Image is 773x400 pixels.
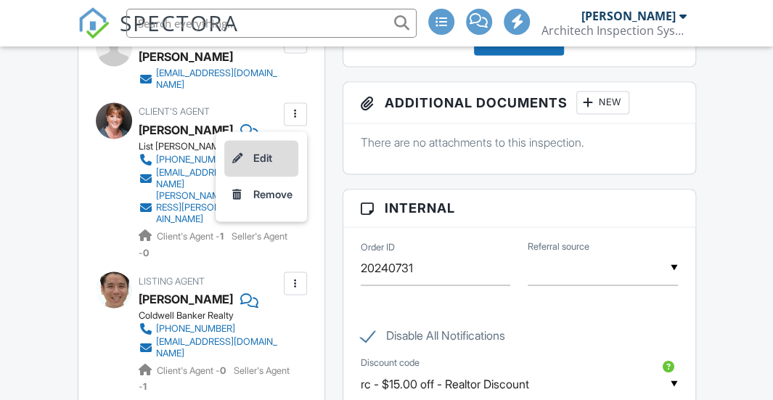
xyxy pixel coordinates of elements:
div: New [576,91,629,114]
a: Edit [224,140,298,176]
span: Client's Agent [139,106,210,117]
div: [PHONE_NUMBER] [156,154,235,166]
a: [PERSON_NAME][EMAIL_ADDRESS][PERSON_NAME][DOMAIN_NAME] [139,190,280,225]
label: Disable All Notifications [361,328,505,346]
label: Referral source [528,240,589,253]
a: [PHONE_NUMBER] [139,152,280,167]
p: There are no attachments to this inspection. [361,134,678,150]
div: [EMAIL_ADDRESS][DOMAIN_NAME] [156,335,280,359]
a: [EMAIL_ADDRESS][DOMAIN_NAME] [139,167,280,190]
a: [EMAIL_ADDRESS][DOMAIN_NAME] [139,335,280,359]
span: Client's Agent - [157,231,226,242]
strong: 1 [143,380,147,391]
div: [PERSON_NAME] [139,46,233,68]
div: [PHONE_NUMBER] [156,322,235,334]
div: [EMAIL_ADDRESS][DOMAIN_NAME] [156,167,280,190]
span: Client's Agent - [157,364,228,375]
a: [PERSON_NAME] [139,287,233,309]
div: List [PERSON_NAME]'s Int'l Realty [139,141,292,152]
strong: 0 [220,364,226,375]
img: The Best Home Inspection Software - Spectora [78,7,110,39]
div: Architech Inspection Systems, Inc [541,23,687,38]
a: SPECTORA [78,20,239,50]
div: Coldwell Banker Realty [139,309,292,321]
h3: Additional Documents [343,82,695,123]
label: Order ID [361,241,395,254]
h3: Internal [343,189,695,227]
span: Listing Agent [139,275,205,286]
a: [PHONE_NUMBER] [139,321,280,335]
div: [PERSON_NAME] [581,9,676,23]
input: Search everything... [126,9,417,38]
strong: 1 [220,231,224,242]
a: [PERSON_NAME] [139,119,233,141]
strong: 0 [143,247,149,258]
div: [PERSON_NAME][EMAIL_ADDRESS][PERSON_NAME][DOMAIN_NAME] [156,190,280,225]
label: Discount code [361,356,420,369]
a: Remove [224,176,298,213]
a: [EMAIL_ADDRESS][DOMAIN_NAME] [139,68,280,91]
div: [EMAIL_ADDRESS][DOMAIN_NAME] [156,68,280,91]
